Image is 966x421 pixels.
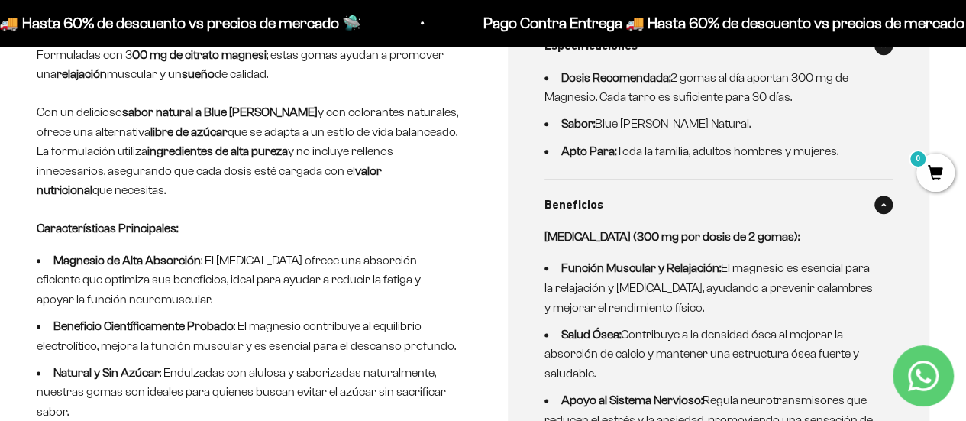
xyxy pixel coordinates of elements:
strong: libre de azúcar [150,125,228,138]
li: Contribuye a la densidad ósea al mejorar la absorción de calcio y mantener una estructura ósea fu... [544,325,875,384]
strong: Salud Ósea: [561,328,621,341]
strong: Características Principales: [37,222,178,235]
strong: Magnesio de Alta Absorción [53,254,201,267]
strong: [MEDICAL_DATA] (300 mg por dosis de 2 gomas): [544,230,800,243]
strong: 00 mg de citrato magnesi [132,48,267,61]
span: Beneficios [544,195,603,215]
strong: Natural y Sin Azúcar [53,366,160,379]
strong: Sabor: [561,117,595,130]
li: El magnesio es esencial para la relajación y [MEDICAL_DATA], ayudando a prevenir calambres y mejo... [544,258,875,317]
strong: ingredientes de alta pureza [147,144,288,157]
strong: sueño [182,67,215,80]
li: 2 gomas al día aportan 300 mg de Magnesio. Cada tarro es suficiente para 30 días. [544,68,875,107]
summary: Beneficios [544,180,893,230]
strong: sabor natural a Blue [PERSON_NAME] [122,105,318,118]
strong: Apto Para: [561,144,616,157]
strong: Dosis Recomendada: [561,71,670,84]
li: : El magnesio contribuye al equilibrio electrolítico, mejora la función muscular y es esencial pa... [37,316,459,355]
li: Blue [PERSON_NAME] Natural. [544,114,875,134]
a: 0 [916,166,955,183]
li: : El [MEDICAL_DATA] ofrece una absorción eficiente que optimiza sus beneficios, ideal para ayudar... [37,251,459,309]
p: Con un delicioso y con colorantes naturales, ofrece una alternativa que se adapta a un estilo de ... [37,102,459,200]
strong: Función Muscular y Relajación: [561,261,721,274]
strong: Beneficio Científicamente Probado [53,319,234,332]
strong: Apoyo al Sistema Nervioso: [561,393,703,406]
strong: relajación [57,67,107,80]
mark: 0 [909,150,927,168]
li: Toda la familia, adultos hombres y mujeres. [544,141,875,161]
